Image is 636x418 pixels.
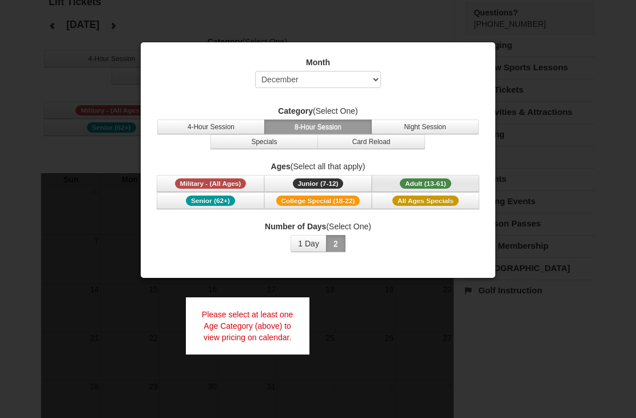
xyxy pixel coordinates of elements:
[306,58,330,67] strong: Month
[400,178,451,189] span: Adult (13-61)
[265,222,326,231] strong: Number of Days
[276,196,360,206] span: College Special (18-22)
[157,120,265,134] button: 4-Hour Session
[293,178,344,189] span: Junior (7-12)
[372,175,479,192] button: Adult (13-61)
[392,196,459,206] span: All Ages Specials
[175,178,247,189] span: Military - (All Ages)
[326,235,345,252] button: 2
[372,192,479,209] button: All Ages Specials
[264,192,372,209] button: College Special (18-22)
[186,196,235,206] span: Senior (62+)
[271,162,291,171] strong: Ages
[291,235,327,252] button: 1 Day
[264,175,372,192] button: Junior (7-12)
[155,105,481,117] label: (Select One)
[155,161,481,172] label: (Select all that apply)
[157,192,264,209] button: Senior (62+)
[317,134,425,149] button: Card Reload
[264,120,372,134] button: 8-Hour Session
[210,134,318,149] button: Specials
[278,106,313,116] strong: Category
[186,297,309,355] div: Please select at least one Age Category (above) to view pricing on calendar.
[155,221,481,232] label: (Select One)
[371,120,479,134] button: Night Session
[157,175,264,192] button: Military - (All Ages)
